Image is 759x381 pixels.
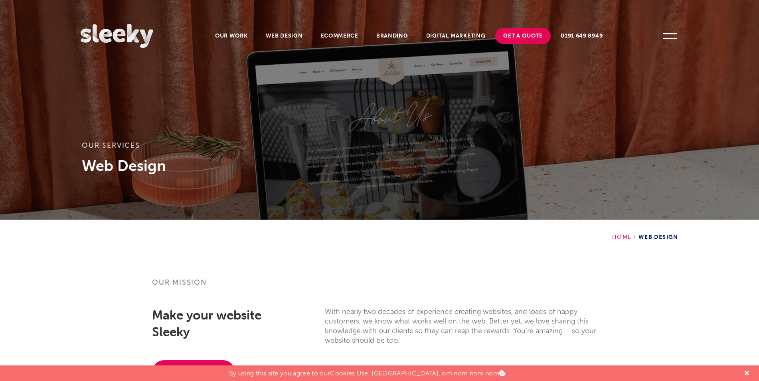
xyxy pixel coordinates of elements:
a: Web Design [258,28,311,44]
span: / [631,234,638,240]
p: With nearly two decades of experience creating websites, and loads of happy customers, we know wh... [325,307,607,345]
h1: Web Design [82,156,677,176]
a: 0191 649 8949 [553,28,611,44]
h3: Our mission [152,278,607,297]
a: Digital Marketing [418,28,494,44]
a: Our Work [207,28,256,44]
a: Home [612,234,632,240]
h2: Make your website Sleeky [152,307,279,340]
p: By using this site you agree to our . [GEOGRAPHIC_DATA], om nom nom nom [229,365,506,377]
img: Sleeky Web Design Newcastle [81,24,153,48]
a: Branding [368,28,416,44]
a: Cookies Use [330,369,368,377]
h3: Our services [82,141,677,156]
a: Get A Quote [495,28,551,44]
div: Web Design [612,220,678,240]
a: Ecommerce [313,28,366,44]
